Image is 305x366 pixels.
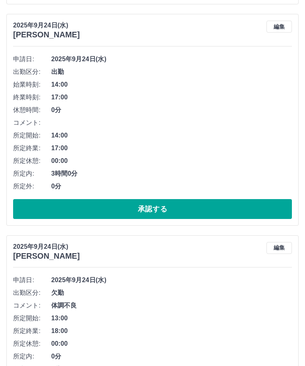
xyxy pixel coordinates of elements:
span: 14:00 [51,80,292,89]
span: 出勤 [51,67,292,77]
span: 所定内: [13,352,51,361]
span: 申請日: [13,275,51,285]
p: 2025年9月24日(水) [13,21,80,30]
span: コメント: [13,118,51,128]
span: 2025年9月24日(水) [51,275,292,285]
span: コメント: [13,301,51,310]
span: 0分 [51,182,292,191]
span: 所定開始: [13,314,51,323]
span: 18:00 [51,326,292,336]
span: 00:00 [51,339,292,349]
span: 始業時刻: [13,80,51,89]
span: 00:00 [51,156,292,166]
span: 体調不良 [51,301,292,310]
span: 3時間0分 [51,169,292,178]
span: 0分 [51,105,292,115]
span: 2025年9月24日(水) [51,54,292,64]
span: 申請日: [13,54,51,64]
span: 17:00 [51,93,292,102]
span: 所定内: [13,169,51,178]
span: 所定休憩: [13,156,51,166]
span: 17:00 [51,143,292,153]
span: 所定終業: [13,326,51,336]
span: 14:00 [51,131,292,140]
button: 編集 [266,242,292,254]
span: 所定開始: [13,131,51,140]
span: 所定休憩: [13,339,51,349]
button: 承認する [13,199,292,219]
span: 終業時刻: [13,93,51,102]
h3: [PERSON_NAME] [13,30,80,39]
h3: [PERSON_NAME] [13,252,80,261]
span: 出勤区分: [13,67,51,77]
span: 欠勤 [51,288,292,298]
span: 13:00 [51,314,292,323]
span: 出勤区分: [13,288,51,298]
span: 0分 [51,352,292,361]
button: 編集 [266,21,292,33]
span: 所定終業: [13,143,51,153]
p: 2025年9月24日(水) [13,242,80,252]
span: 所定外: [13,182,51,191]
span: 休憩時間: [13,105,51,115]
